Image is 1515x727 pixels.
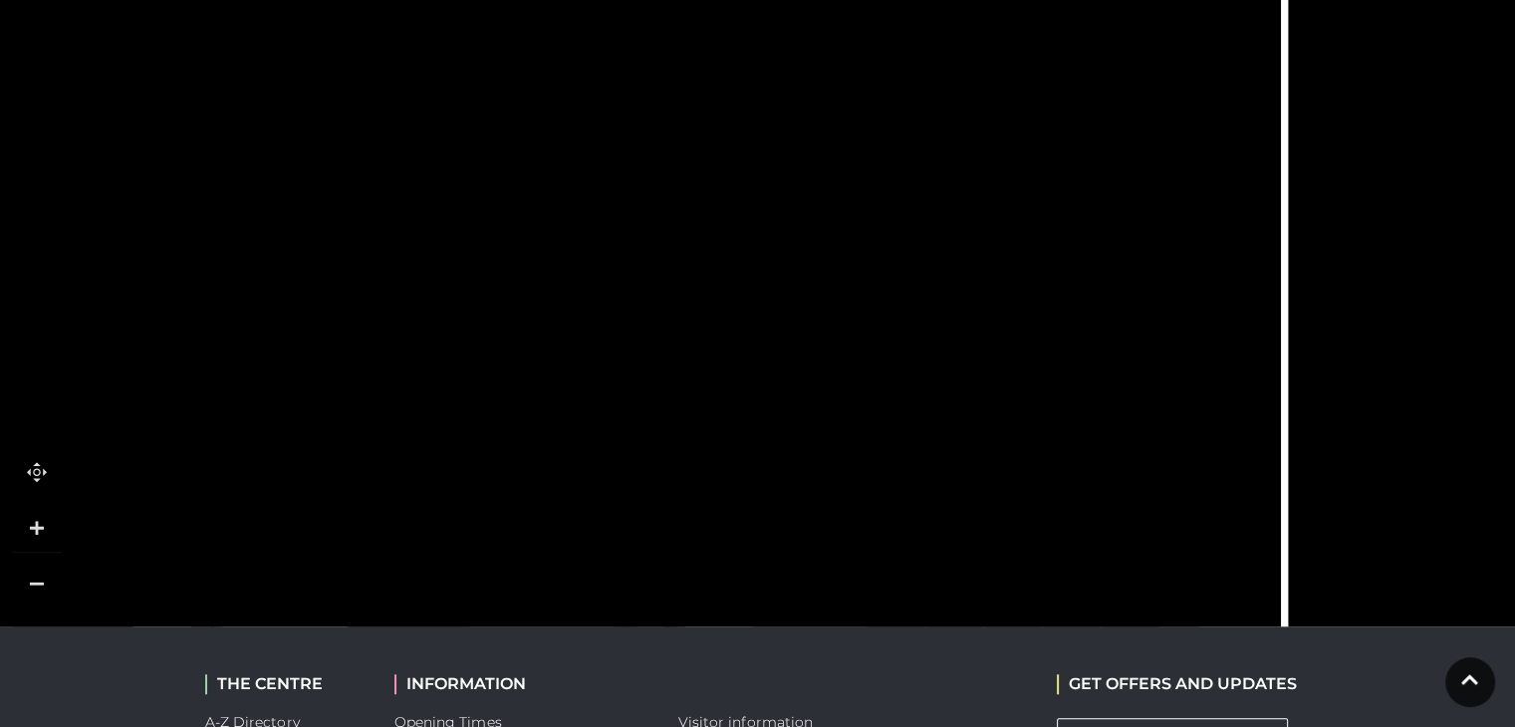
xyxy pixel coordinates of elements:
h2: GET OFFERS AND UPDATES [1057,674,1297,693]
h2: THE CENTRE [205,674,365,693]
h2: INFORMATION [394,674,648,693]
